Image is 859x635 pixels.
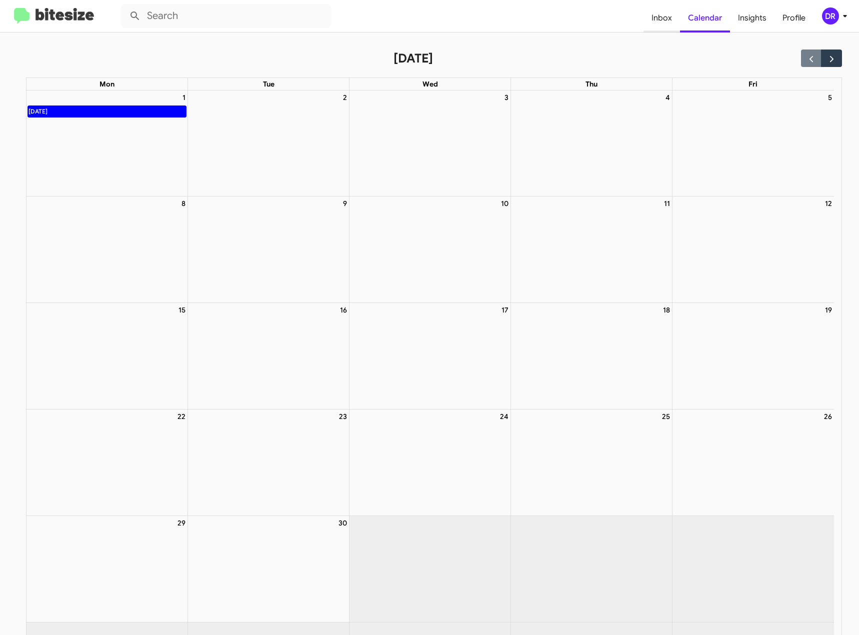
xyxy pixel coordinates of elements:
a: September 11, 2025 [662,196,672,210]
a: September 9, 2025 [341,196,349,210]
a: September 16, 2025 [338,303,349,317]
a: September 30, 2025 [336,516,349,530]
td: September 29, 2025 [26,515,188,622]
a: September 24, 2025 [498,409,510,423]
button: Next month [821,49,841,67]
td: September 15, 2025 [26,302,188,409]
td: September 9, 2025 [188,196,349,303]
a: September 26, 2025 [822,409,834,423]
a: September 3, 2025 [502,90,510,104]
a: September 5, 2025 [826,90,834,104]
td: September 17, 2025 [349,302,511,409]
td: September 30, 2025 [188,515,349,622]
a: Friday [746,78,759,90]
td: September 1, 2025 [26,90,188,196]
td: September 11, 2025 [511,196,672,303]
a: September 19, 2025 [823,303,834,317]
td: September 3, 2025 [349,90,511,196]
td: September 26, 2025 [672,409,834,515]
button: Previous month [801,49,821,67]
a: Wednesday [420,78,440,90]
a: Profile [774,3,813,32]
td: September 22, 2025 [26,409,188,515]
td: September 5, 2025 [672,90,834,196]
a: Calendar [680,3,730,32]
td: September 19, 2025 [672,302,834,409]
td: September 24, 2025 [349,409,511,515]
a: September 1, 2025 [180,90,187,104]
a: September 17, 2025 [499,303,510,317]
a: September 22, 2025 [175,409,187,423]
a: September 4, 2025 [663,90,672,104]
h2: [DATE] [393,50,433,66]
td: September 10, 2025 [349,196,511,303]
a: September 15, 2025 [176,303,187,317]
td: September 18, 2025 [511,302,672,409]
a: Tuesday [261,78,276,90]
a: September 8, 2025 [179,196,187,210]
td: September 4, 2025 [511,90,672,196]
td: September 16, 2025 [188,302,349,409]
a: September 12, 2025 [823,196,834,210]
button: DR [813,7,848,24]
a: Thursday [583,78,599,90]
a: September 29, 2025 [175,516,187,530]
td: September 2, 2025 [188,90,349,196]
a: Monday [97,78,116,90]
td: September 8, 2025 [26,196,188,303]
td: September 12, 2025 [672,196,834,303]
td: September 23, 2025 [188,409,349,515]
a: September 18, 2025 [661,303,672,317]
input: Search [121,4,331,28]
a: September 23, 2025 [337,409,349,423]
td: September 25, 2025 [511,409,672,515]
a: Inbox [643,3,680,32]
a: Insights [730,3,774,32]
div: [DATE] [28,106,48,117]
div: DR [822,7,839,24]
a: September 2, 2025 [341,90,349,104]
a: September 10, 2025 [499,196,510,210]
a: September 25, 2025 [660,409,672,423]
